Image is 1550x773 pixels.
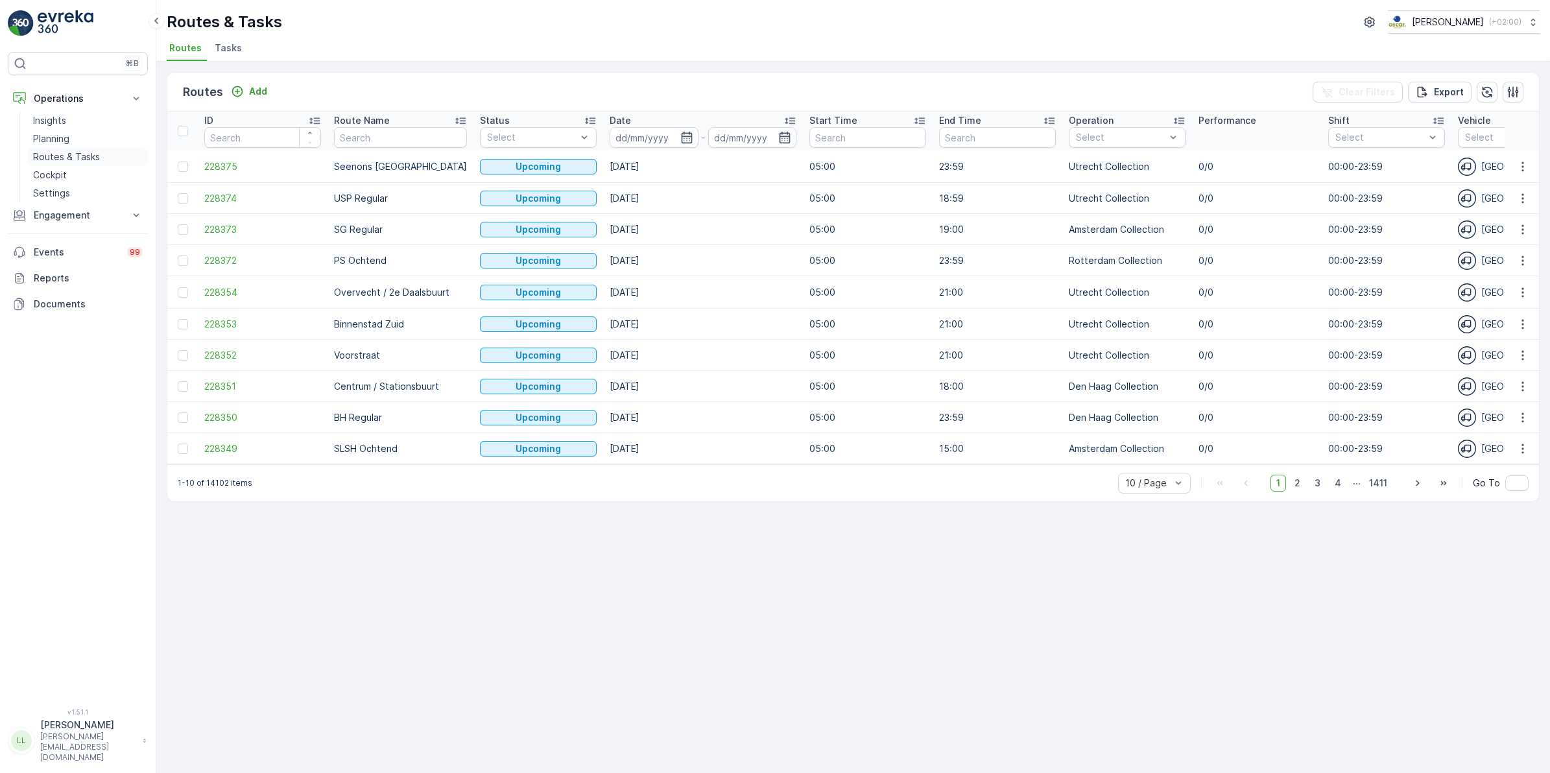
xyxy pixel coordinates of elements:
a: Routes & Tasks [28,148,148,166]
td: [DATE] [603,214,803,245]
p: Vehicle [1458,114,1491,127]
p: Settings [33,187,70,200]
p: 0/0 [1198,160,1315,173]
p: 21:00 [939,318,1056,331]
p: ID [204,114,213,127]
p: Voorstraat [334,349,467,362]
td: [DATE] [603,340,803,371]
p: Upcoming [516,349,561,362]
p: Upcoming [516,160,561,173]
button: Upcoming [480,159,597,174]
p: 0/0 [1198,318,1315,331]
p: Overvecht / 2e Daalsbuurt [334,286,467,299]
span: 1 [1270,475,1286,492]
p: Shift [1328,114,1350,127]
p: Utrecht Collection [1069,318,1186,331]
a: 228349 [204,442,321,455]
p: Planning [33,132,69,145]
button: LL[PERSON_NAME][PERSON_NAME][EMAIL_ADDRESS][DOMAIN_NAME] [8,719,148,763]
button: Clear Filters [1313,82,1403,102]
button: Engagement [8,202,148,228]
p: 00:00-23:59 [1328,318,1445,331]
p: Routes & Tasks [167,12,282,32]
button: Upcoming [480,285,597,300]
p: Upcoming [516,192,561,205]
p: Select [487,131,577,144]
p: BH Regular [334,411,467,424]
p: Export [1434,86,1464,99]
p: PS Ochtend [334,254,467,267]
div: Toggle Row Selected [178,350,188,361]
p: Amsterdam Collection [1069,223,1186,236]
p: Utrecht Collection [1069,349,1186,362]
img: logo_light-DOdMpM7g.png [38,10,93,36]
p: Rotterdam Collection [1069,254,1186,267]
a: 228351 [204,380,321,393]
a: Reports [8,265,148,291]
img: svg%3e [1458,158,1476,176]
div: Toggle Row Selected [178,287,188,298]
div: Toggle Row Selected [178,256,188,266]
p: 00:00-23:59 [1328,442,1445,455]
img: svg%3e [1458,220,1476,239]
a: 228353 [204,318,321,331]
span: Routes [169,42,202,54]
p: End Time [939,114,981,127]
a: 228373 [204,223,321,236]
p: Performance [1198,114,1256,127]
img: svg%3e [1458,283,1476,302]
p: 00:00-23:59 [1328,223,1445,236]
p: 1-10 of 14102 items [178,478,252,488]
button: Upcoming [480,222,597,237]
p: ... [1353,475,1361,492]
p: 23:59 [939,160,1056,173]
p: 0/0 [1198,192,1315,205]
p: 0/0 [1198,380,1315,393]
p: Utrecht Collection [1069,160,1186,173]
p: Select [1076,131,1165,144]
img: svg%3e [1458,377,1476,396]
p: SG Regular [334,223,467,236]
button: Upcoming [480,348,597,363]
button: Upcoming [480,379,597,394]
p: 00:00-23:59 [1328,254,1445,267]
input: dd/mm/yyyy [708,127,797,148]
a: Documents [8,291,148,317]
img: svg%3e [1458,346,1476,364]
img: basis-logo_rgb2x.png [1388,15,1407,29]
p: Centrum / Stationsbuurt [334,380,467,393]
td: [DATE] [603,245,803,276]
p: 18:59 [939,192,1056,205]
p: Route Name [334,114,390,127]
span: Tasks [215,42,242,54]
a: 228374 [204,192,321,205]
p: Insights [33,114,66,127]
a: Settings [28,184,148,202]
p: Den Haag Collection [1069,411,1186,424]
p: Events [34,246,119,259]
p: ( +02:00 ) [1489,17,1521,27]
p: 05:00 [809,286,926,299]
span: 1411 [1363,475,1393,492]
p: Select [1335,131,1425,144]
p: Add [249,85,267,98]
p: Upcoming [516,442,561,455]
p: [PERSON_NAME] [1412,16,1484,29]
p: 05:00 [809,160,926,173]
p: 21:00 [939,349,1056,362]
p: 00:00-23:59 [1328,349,1445,362]
p: 19:00 [939,223,1056,236]
p: 00:00-23:59 [1328,380,1445,393]
p: 99 [130,247,140,257]
td: [DATE] [603,183,803,214]
p: 05:00 [809,442,926,455]
div: LL [11,730,32,751]
p: Clear Filters [1339,86,1395,99]
p: ⌘B [126,58,139,69]
p: Operation [1069,114,1114,127]
p: 05:00 [809,223,926,236]
p: Start Time [809,114,857,127]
